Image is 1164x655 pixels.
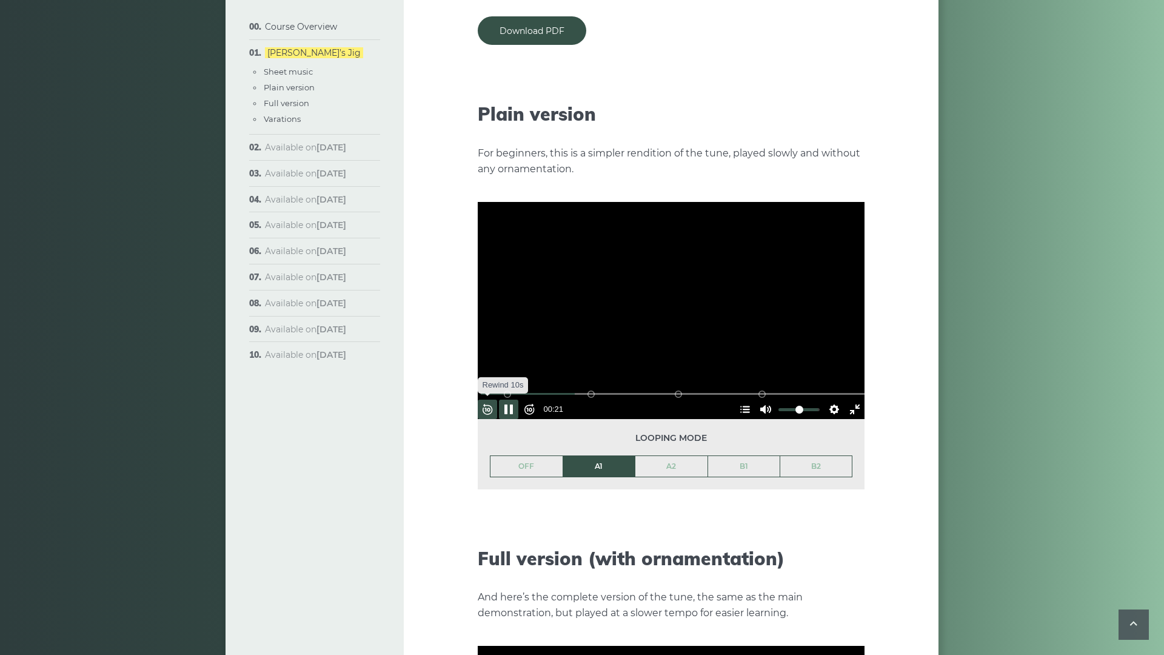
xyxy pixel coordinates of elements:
span: Available on [265,349,346,360]
a: B1 [708,456,780,477]
a: OFF [490,456,563,477]
span: Available on [265,194,346,205]
a: Plain version [264,82,315,92]
span: Available on [265,272,346,283]
a: B2 [780,456,852,477]
a: A2 [635,456,707,477]
strong: [DATE] [316,194,346,205]
a: Sheet music [264,67,313,76]
span: Looping mode [490,431,852,445]
a: [PERSON_NAME]’s Jig [265,47,363,58]
h2: Plain version [478,103,865,125]
strong: [DATE] [316,324,346,335]
strong: [DATE] [316,142,346,153]
span: Available on [265,298,346,309]
span: Available on [265,142,346,153]
p: For beginners, this is a simpler rendition of the tune, played slowly and without any ornamentation. [478,146,865,177]
strong: [DATE] [316,298,346,309]
strong: [DATE] [316,168,346,179]
a: Varations [264,114,301,124]
p: And here’s the complete version of the tune, the same as the main demonstration, but played at a ... [478,589,865,621]
a: Course Overview [265,21,337,32]
span: Available on [265,220,346,230]
strong: [DATE] [316,272,346,283]
a: Full version [264,98,309,108]
strong: [DATE] [316,349,346,360]
strong: [DATE] [316,246,346,257]
span: Available on [265,168,346,179]
strong: [DATE] [316,220,346,230]
span: Available on [265,246,346,257]
h2: Full version (with ornamentation) [478,548,865,569]
span: Available on [265,324,346,335]
a: Download PDF [478,16,586,45]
